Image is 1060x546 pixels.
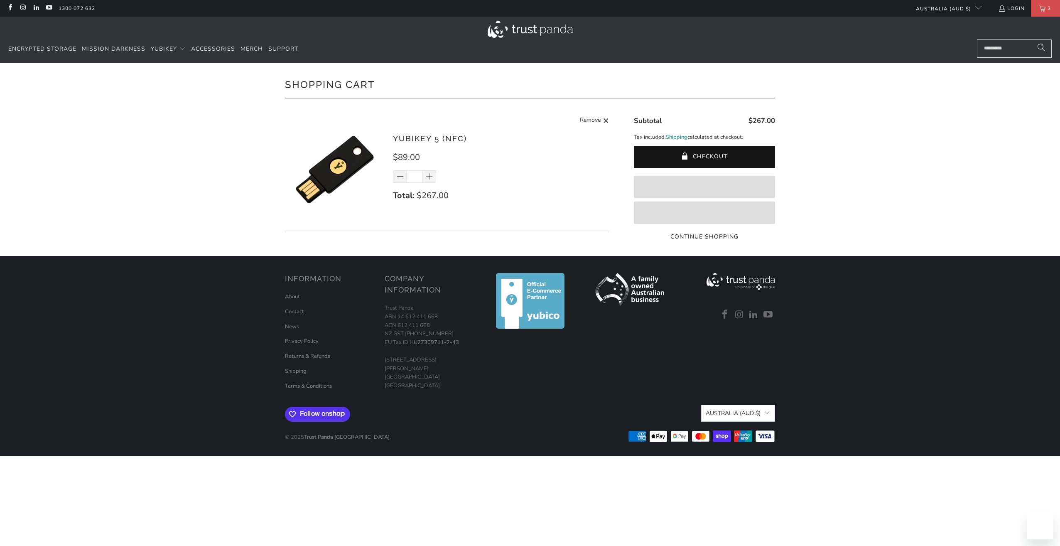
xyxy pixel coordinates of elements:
a: Returns & Refunds [285,352,330,360]
a: Accessories [191,39,235,59]
a: HU27309711-2-43 [410,339,459,346]
a: Trust Panda [GEOGRAPHIC_DATA] [304,433,390,441]
button: Checkout [634,146,775,168]
span: Mission Darkness [82,45,145,53]
nav: Translation missing: en.navigation.header.main_nav [8,39,298,59]
a: Merch [240,39,263,59]
img: Trust Panda Australia [488,21,573,38]
a: Contact [285,308,304,315]
a: Trust Panda Australia on YouTube [45,5,52,12]
a: Trust Panda Australia on YouTube [762,310,774,320]
p: Tax included. calculated at checkout. [634,133,775,142]
iframe: Button to launch messaging window [1027,513,1053,539]
a: About [285,293,300,300]
p: © 2025 . [285,425,391,442]
a: Mission Darkness [82,39,145,59]
span: Support [268,45,298,53]
strong: Total: [393,190,415,201]
a: Terms & Conditions [285,382,332,390]
a: Continue Shopping [634,232,775,241]
span: YubiKey [151,45,177,53]
a: Trust Panda Australia on Facebook [6,5,13,12]
button: Search [1031,39,1052,58]
a: Trust Panda Australia on LinkedIn [32,5,39,12]
a: Privacy Policy [285,337,319,345]
a: News [285,323,299,330]
a: Shipping [666,133,687,142]
a: Remove [580,116,609,126]
a: Trust Panda Australia on LinkedIn [748,310,760,320]
a: Trust Panda Australia on Facebook [719,310,731,320]
img: YubiKey 5 (NFC) [285,120,385,219]
span: Accessories [191,45,235,53]
button: Australia (AUD $) [701,405,775,422]
span: $267.00 [417,190,449,201]
a: Trust Panda Australia on Instagram [19,5,26,12]
a: 1300 072 632 [59,4,95,13]
span: Remove [580,116,601,126]
span: Subtotal [634,116,662,125]
span: Encrypted Storage [8,45,76,53]
a: Login [998,4,1025,13]
span: Merch [240,45,263,53]
input: Search... [977,39,1052,58]
a: Encrypted Storage [8,39,76,59]
summary: YubiKey [151,39,186,59]
p: Trust Panda ABN 14 612 411 668 ACN 612 411 668 NZ GST [PHONE_NUMBER] EU Tax ID: [STREET_ADDRESS][... [385,304,476,390]
a: Shipping [285,367,307,375]
a: YubiKey 5 (NFC) [393,134,467,143]
span: $267.00 [748,116,775,125]
h1: Shopping Cart [285,76,775,92]
a: Support [268,39,298,59]
span: $89.00 [393,152,420,163]
a: Trust Panda Australia on Instagram [733,310,746,320]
